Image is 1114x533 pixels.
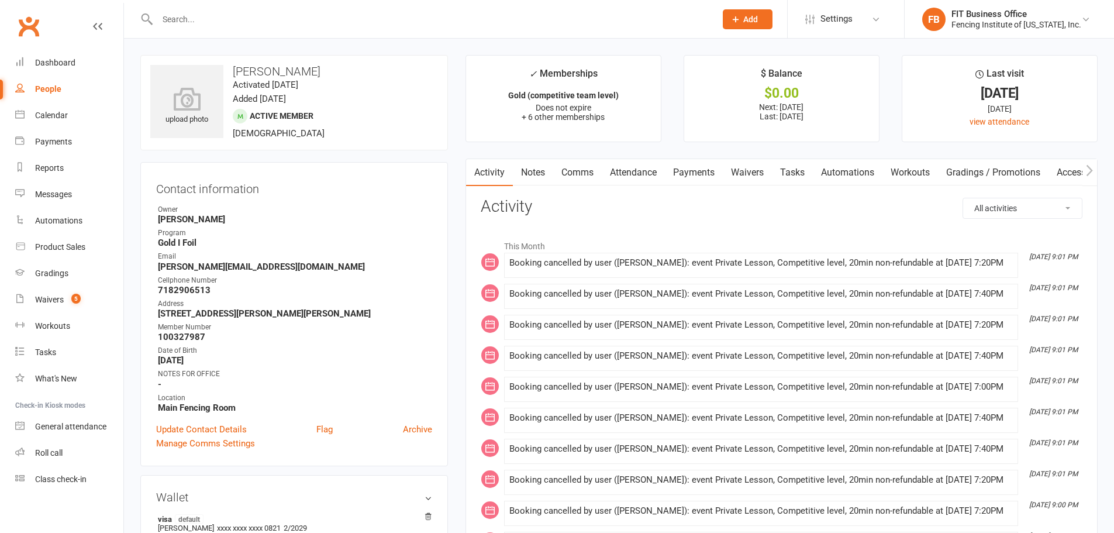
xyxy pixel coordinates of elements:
i: [DATE] 9:01 PM [1029,253,1078,261]
div: Product Sales [35,242,85,252]
div: Booking cancelled by user ([PERSON_NAME]): event Private Lesson, Competitive level, 20min non-ref... [509,413,1013,423]
div: People [35,84,61,94]
span: Add [743,15,758,24]
div: Waivers [35,295,64,304]
div: FIT Business Office [951,9,1081,19]
div: What's New [35,374,77,383]
span: Settings [820,6,853,32]
div: Cellphone Number [158,275,432,286]
span: 2/2029 [284,524,307,532]
a: Workouts [882,159,938,186]
a: General attendance kiosk mode [15,414,123,440]
span: + 6 other memberships [522,112,605,122]
span: Does not expire [536,103,591,112]
h3: Contact information [156,178,432,195]
div: Program [158,228,432,239]
div: Workouts [35,321,70,331]
a: Flag [316,422,333,436]
a: Calendar [15,102,123,129]
strong: Main Fencing Room [158,403,432,413]
div: FB [922,8,946,31]
div: Booking cancelled by user ([PERSON_NAME]): event Private Lesson, Competitive level, 20min non-ref... [509,382,1013,392]
div: Booking cancelled by user ([PERSON_NAME]): event Private Lesson, Competitive level, 20min non-ref... [509,475,1013,485]
div: Memberships [529,66,598,88]
a: Gradings [15,260,123,287]
a: Attendance [602,159,665,186]
strong: 7182906513 [158,285,432,295]
div: Booking cancelled by user ([PERSON_NAME]): event Private Lesson, Competitive level, 20min non-ref... [509,351,1013,361]
div: General attendance [35,422,106,431]
a: Activity [466,159,513,186]
p: Next: [DATE] Last: [DATE] [695,102,868,121]
a: Reports [15,155,123,181]
strong: Gold (competitive team level) [508,91,619,100]
strong: 100327987 [158,332,432,342]
a: What's New [15,366,123,392]
div: Last visit [975,66,1024,87]
span: default [175,514,204,524]
a: Tasks [15,339,123,366]
i: [DATE] 9:01 PM [1029,315,1078,323]
div: Fencing Institute of [US_STATE], Inc. [951,19,1081,30]
div: Automations [35,216,82,225]
button: Add [723,9,772,29]
span: xxxx xxxx xxxx 0821 [217,524,281,532]
div: Roll call [35,448,63,458]
a: Dashboard [15,50,123,76]
div: Booking cancelled by user ([PERSON_NAME]): event Private Lesson, Competitive level, 20min non-ref... [509,289,1013,299]
div: Messages [35,190,72,199]
a: Product Sales [15,234,123,260]
strong: visa [158,514,426,524]
div: Calendar [35,111,68,120]
a: Roll call [15,440,123,466]
div: Booking cancelled by user ([PERSON_NAME]): event Private Lesson, Competitive level, 20min non-ref... [509,258,1013,268]
strong: - [158,379,432,390]
span: [DEMOGRAPHIC_DATA] [233,128,325,139]
a: Class kiosk mode [15,466,123,493]
a: Workouts [15,313,123,339]
input: Search... [154,11,708,27]
i: ✓ [529,68,537,80]
strong: [PERSON_NAME][EMAIL_ADDRESS][DOMAIN_NAME] [158,262,432,272]
a: Archive [403,422,432,436]
a: Gradings / Promotions [938,159,1049,186]
a: Automations [15,208,123,234]
a: Manage Comms Settings [156,436,255,451]
div: Class check-in [35,474,87,484]
a: Automations [813,159,882,186]
strong: [DATE] [158,355,432,366]
div: Dashboard [35,58,75,67]
a: Payments [15,129,123,155]
strong: [STREET_ADDRESS][PERSON_NAME][PERSON_NAME] [158,308,432,319]
span: Active member [250,111,313,121]
div: Date of Birth [158,345,432,356]
div: [DATE] [913,87,1087,99]
div: Owner [158,204,432,215]
div: Tasks [35,348,56,357]
div: Member Number [158,322,432,333]
i: [DATE] 9:01 PM [1029,439,1078,447]
strong: Gold I Foil [158,238,432,248]
i: [DATE] 9:01 PM [1029,346,1078,354]
a: Update Contact Details [156,422,247,436]
div: Booking cancelled by user ([PERSON_NAME]): event Private Lesson, Competitive level, 20min non-ref... [509,320,1013,330]
li: This Month [481,234,1082,253]
a: Clubworx [14,12,43,41]
strong: [PERSON_NAME] [158,214,432,225]
div: Reports [35,163,64,173]
div: Email [158,251,432,262]
h3: [PERSON_NAME] [150,65,438,78]
i: [DATE] 9:01 PM [1029,470,1078,478]
div: $0.00 [695,87,868,99]
a: People [15,76,123,102]
div: Booking cancelled by user ([PERSON_NAME]): event Private Lesson, Competitive level, 20min non-ref... [509,506,1013,516]
div: upload photo [150,87,223,126]
a: Notes [513,159,553,186]
a: Waivers [723,159,772,186]
div: Address [158,298,432,310]
a: Waivers 5 [15,287,123,313]
a: Comms [553,159,602,186]
i: [DATE] 9:00 PM [1029,501,1078,509]
h3: Activity [481,198,1082,216]
h3: Wallet [156,491,432,504]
